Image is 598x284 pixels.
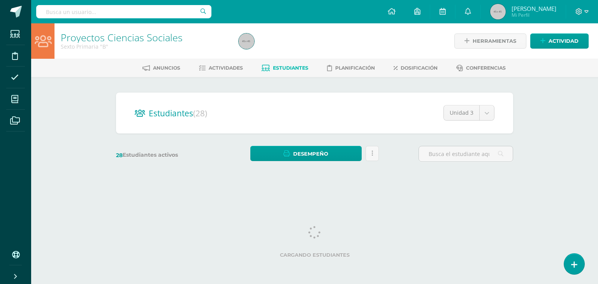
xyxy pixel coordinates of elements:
[36,5,211,18] input: Busca un usuario...
[250,146,361,161] a: Desempeño
[512,5,556,12] span: [PERSON_NAME]
[239,33,254,49] img: 45x45
[199,62,243,74] a: Actividades
[456,62,506,74] a: Conferencias
[327,62,375,74] a: Planificación
[61,31,183,44] a: Proyectos Ciencias Sociales
[293,147,328,161] span: Desempeño
[549,34,579,48] span: Actividad
[490,4,506,19] img: 45x45
[61,32,229,43] h1: Proyectos Ciencias Sociales
[419,146,513,161] input: Busca el estudiante aquí...
[450,105,473,120] span: Unidad 3
[116,151,211,159] label: Estudiantes activos
[394,62,438,74] a: Dosificación
[61,43,229,50] div: Sexto Primaria 'B'
[335,65,375,71] span: Planificación
[273,65,308,71] span: Estudiantes
[454,33,526,49] a: Herramientas
[530,33,589,49] a: Actividad
[512,12,556,18] span: Mi Perfil
[209,65,243,71] span: Actividades
[119,252,510,258] label: Cargando estudiantes
[262,62,308,74] a: Estudiantes
[142,62,180,74] a: Anuncios
[153,65,180,71] span: Anuncios
[193,108,207,119] span: (28)
[466,65,506,71] span: Conferencias
[149,108,207,119] span: Estudiantes
[116,152,123,159] span: 28
[473,34,516,48] span: Herramientas
[444,105,494,120] a: Unidad 3
[401,65,438,71] span: Dosificación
